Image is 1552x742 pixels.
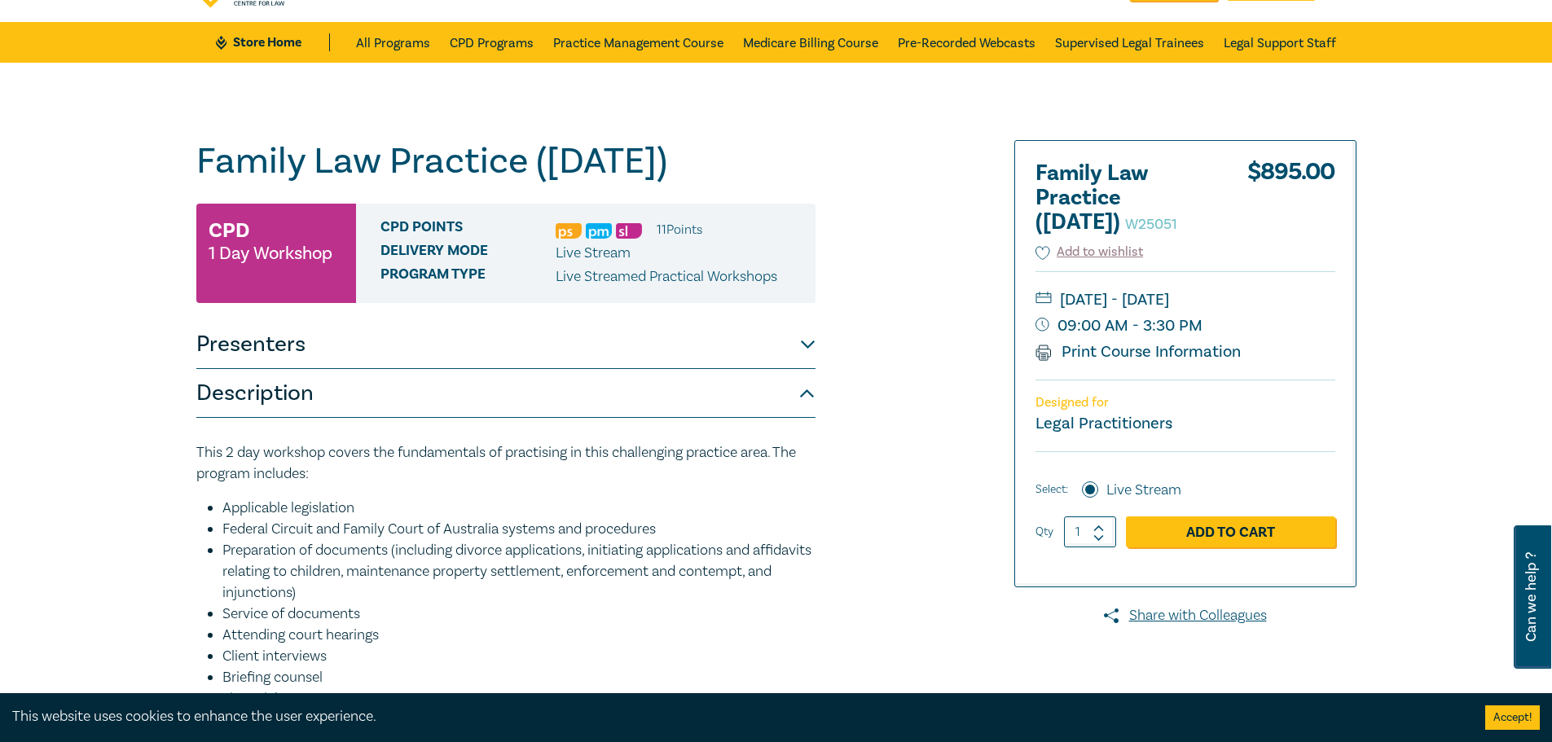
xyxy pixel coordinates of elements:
button: Add to wishlist [1035,243,1144,261]
div: $ 895.00 [1247,161,1335,243]
p: This 2 day workshop covers the fundamentals of practising in this challenging practice area. The ... [196,442,816,485]
h1: Family Law Practice ([DATE]) [196,140,816,182]
span: Delivery Mode [380,243,556,264]
p: Live Streamed Practical Workshops [556,266,777,288]
a: Add to Cart [1126,516,1335,547]
small: [DATE] - [DATE] [1035,287,1335,313]
li: Client interviews [222,646,816,667]
a: Practice Management Course [553,22,723,63]
a: Supervised Legal Trainees [1055,22,1204,63]
input: 1 [1064,516,1116,547]
a: CPD Programs [450,22,534,63]
img: Practice Management & Business Skills [586,223,612,239]
li: Federal Circuit and Family Court of Australia systems and procedures [222,519,816,540]
h2: Family Law Practice ([DATE]) [1035,161,1215,235]
small: W25051 [1125,215,1177,234]
li: Financial agreements [222,688,816,709]
p: Designed for [1035,395,1335,411]
span: Program type [380,266,556,288]
li: Service of documents [222,604,816,625]
button: Accept cookies [1485,705,1540,730]
li: Briefing counsel [222,667,816,688]
a: Store Home [216,33,329,51]
li: Applicable legislation [222,498,816,519]
button: Description [196,369,816,418]
a: Medicare Billing Course [743,22,878,63]
div: This website uses cookies to enhance the user experience. [12,706,1461,727]
span: Select: [1035,481,1068,498]
span: CPD Points [380,219,556,240]
span: Can we help ? [1523,535,1539,659]
a: Pre-Recorded Webcasts [898,22,1035,63]
small: Legal Practitioners [1035,413,1172,434]
small: 1 Day Workshop [209,245,332,261]
a: All Programs [356,22,430,63]
h3: CPD [209,216,249,245]
li: Preparation of documents (including divorce applications, initiating applications and affidavits ... [222,540,816,604]
label: Qty [1035,523,1053,541]
label: Live Stream [1106,480,1181,501]
img: Substantive Law [616,223,642,239]
a: Print Course Information [1035,341,1242,362]
li: Attending court hearings [222,625,816,646]
li: 11 Point s [657,219,702,240]
a: Legal Support Staff [1224,22,1336,63]
span: Live Stream [556,244,631,262]
button: Presenters [196,320,816,369]
small: 09:00 AM - 3:30 PM [1035,313,1335,339]
img: Professional Skills [556,223,582,239]
a: Share with Colleagues [1014,605,1356,626]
